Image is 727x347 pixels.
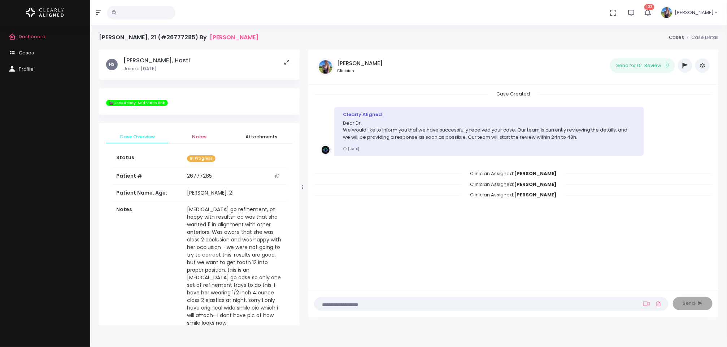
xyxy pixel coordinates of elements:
p: Joined [DATE] [123,65,190,72]
b: [PERSON_NAME] [514,191,557,198]
a: [PERSON_NAME] [210,34,258,41]
td: 26777285 [183,168,287,184]
div: Clearly Aligned [343,111,635,118]
h5: [PERSON_NAME] [337,60,383,67]
th: Notes [112,201,183,332]
img: Logo Horizontal [26,5,64,20]
span: Dashboard [19,33,45,40]
button: Send for Dr. Review [610,58,675,73]
span: [PERSON_NAME] [675,9,714,16]
li: Case Detail [684,34,718,41]
span: Clinician Assigned: [461,168,565,179]
img: Header Avatar [660,6,673,19]
b: [PERSON_NAME] [514,181,557,188]
th: Patient Name, Age: [112,185,183,201]
b: [PERSON_NAME] [514,170,557,177]
span: Cases [19,49,34,56]
span: HS [106,59,118,70]
span: Notes [174,133,225,141]
a: Add Files [654,297,663,310]
span: Case Created [488,88,539,99]
small: Clinician [337,68,383,74]
span: Case Overview [112,133,162,141]
th: Status [112,150,183,168]
td: [PERSON_NAME], 21 [183,185,287,201]
small: [DATE] [343,146,359,151]
span: Attachments [236,133,287,141]
a: Cases [669,34,684,41]
td: [MEDICAL_DATA] go refinement, pt happy with results- cc was that she wanted 11 in alignment with ... [183,201,287,332]
p: Dear Dr. We would like to inform you that we have successfully received your case. Our team is cu... [343,120,635,141]
span: 102 [644,4,654,10]
span: Clinician Assigned: [461,179,565,190]
h4: [PERSON_NAME], 21 (#26777285) By [99,34,258,41]
a: Add Loom Video [642,301,651,307]
h5: [PERSON_NAME], Hasti [123,57,190,64]
span: Profile [19,66,34,72]
span: 🎬Case Ready. Add Video Link [106,100,168,106]
span: Clinician Assigned: [461,189,565,200]
span: In Progress [187,155,216,162]
th: Patient # [112,168,183,185]
div: scrollable content [99,50,300,325]
div: scrollable content [314,90,713,283]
